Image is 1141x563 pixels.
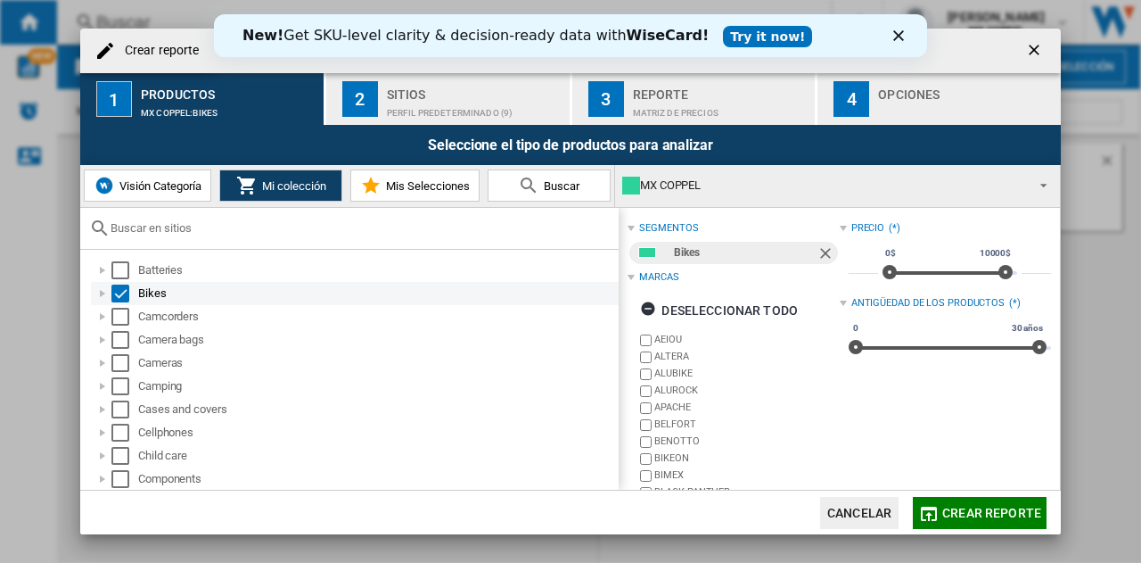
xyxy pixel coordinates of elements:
[80,73,325,125] button: 1 Productos MX COPPEL:Bikes
[674,242,816,264] div: Bikes
[111,354,138,372] md-checkbox: Select
[654,451,839,465] label: BIKEON
[111,447,138,465] md-checkbox: Select
[654,401,839,414] label: APACHE
[141,99,316,118] div: MX COPPEL:Bikes
[488,170,611,202] button: Buscar
[258,179,326,193] span: Mi colección
[654,435,839,448] label: BENOTTO
[116,42,199,60] h4: Crear reporte
[679,16,697,27] div: Cerrar
[633,80,809,99] div: Reporte
[111,261,138,279] md-checkbox: Select
[622,173,1024,198] div: MX COPPEL
[138,308,616,326] div: Camcorders
[654,485,839,499] label: BLACK PANTHER
[111,285,138,302] md-checkbox: Select
[640,487,652,499] input: brand.name
[635,294,803,327] button: Deseleccionar todo
[654,384,839,397] label: ALUROCK
[141,80,316,99] div: Productos
[654,350,839,363] label: ALTERA
[654,418,839,431] label: BELFORT
[111,221,610,235] input: Buscar en sitios
[342,81,378,117] div: 2
[219,170,342,202] button: Mi colección
[326,73,571,125] button: 2 Sitios Perfil predeterminado (9)
[115,179,201,193] span: Visión Categoría
[84,170,211,202] button: Visión Categoría
[138,447,616,465] div: Child care
[80,125,1061,165] div: Seleccione el tipo de productos para analizar
[640,352,652,363] input: brand.name
[640,453,652,465] input: brand.name
[387,99,562,118] div: Perfil predeterminado (9)
[111,308,138,326] md-checkbox: Select
[850,321,861,335] span: 0
[350,170,480,202] button: Mis Selecciones
[942,506,1041,520] span: Crear reporte
[111,470,138,488] md-checkbox: Select
[640,294,798,327] div: Deseleccionar todo
[539,179,579,193] span: Buscar
[111,331,138,349] md-checkbox: Select
[138,401,616,418] div: Cases and covers
[640,335,652,346] input: brand.name
[138,261,616,279] div: Batteries
[640,402,652,414] input: brand.name
[640,419,652,431] input: brand.name
[851,221,884,236] div: Precio
[639,270,678,285] div: Marcas
[94,175,115,196] img: wiser-icon-blue.png
[1018,33,1054,69] button: getI18NText('BUTTONS.CLOSE_DIALOG')
[1009,321,1046,335] span: 30 años
[851,296,1005,310] div: Antigüedad de los productos
[913,497,1047,529] button: Crear reporte
[833,81,869,117] div: 4
[138,331,616,349] div: Camera bags
[138,470,616,488] div: Components
[382,179,470,193] span: Mis Selecciones
[640,470,652,482] input: brand.name
[639,221,698,236] div: segmentos
[138,377,616,395] div: Camping
[817,244,838,266] ng-md-icon: Quitar
[820,497,899,529] button: Cancelar
[633,99,809,118] div: Matriz de precios
[214,14,927,57] iframe: Intercom live chat banner
[654,333,839,346] label: AEIOU
[640,385,652,397] input: brand.name
[111,424,138,442] md-checkbox: Select
[654,367,839,380] label: ALUBIKE
[96,81,132,117] div: 1
[878,80,1054,99] div: Opciones
[572,73,817,125] button: 3 Reporte Matriz de precios
[588,81,624,117] div: 3
[640,436,652,448] input: brand.name
[138,285,616,302] div: Bikes
[138,424,616,442] div: Cellphones
[111,401,138,418] md-checkbox: Select
[138,354,616,372] div: Cameras
[817,73,1061,125] button: 4 Opciones
[977,246,1014,261] span: 10000$
[387,80,562,99] div: Sitios
[1025,41,1047,62] ng-md-icon: getI18NText('BUTTONS.CLOSE_DIALOG')
[111,377,138,395] md-checkbox: Select
[640,368,652,380] input: brand.name
[654,468,839,482] label: BIMEX
[882,246,899,261] span: 0$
